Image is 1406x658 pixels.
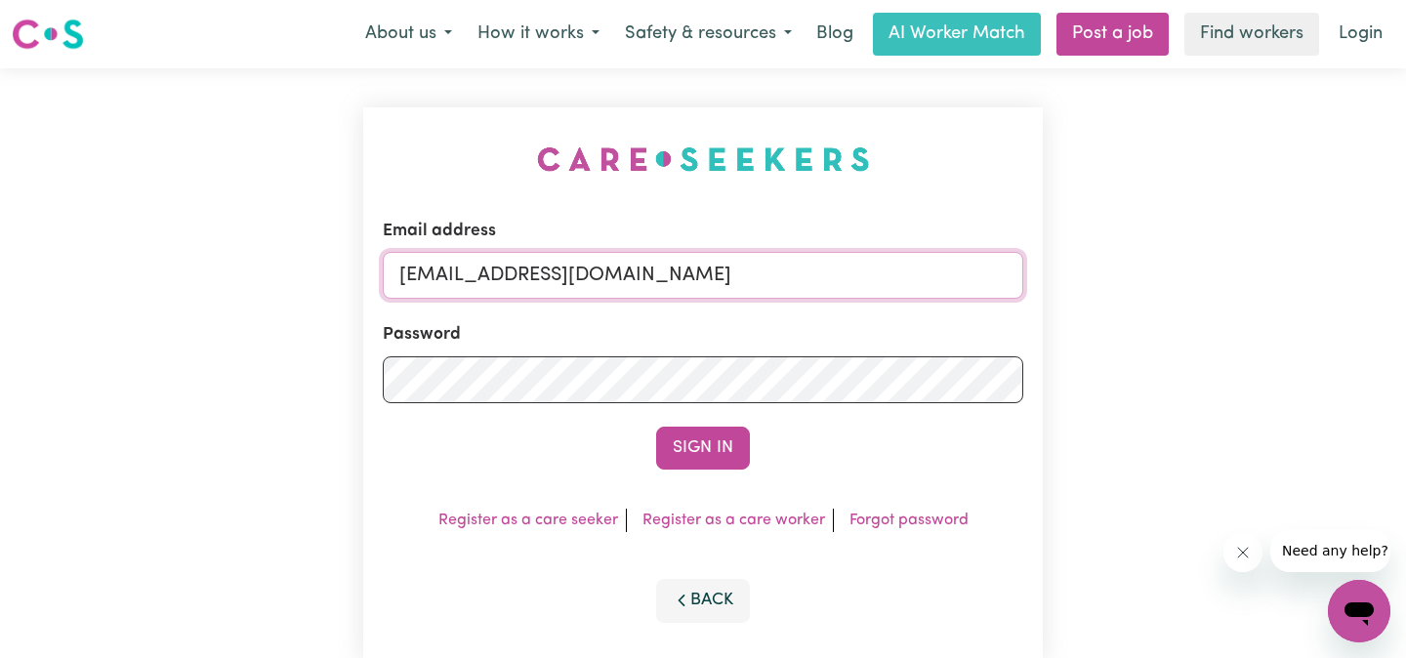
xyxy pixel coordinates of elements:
iframe: Close message [1223,533,1262,572]
img: Careseekers logo [12,17,84,52]
a: Login [1327,13,1394,56]
iframe: Button to launch messaging window [1328,580,1390,642]
button: About us [352,14,465,55]
iframe: Message from company [1270,529,1390,572]
a: Register as a care seeker [438,513,618,528]
a: Forgot password [849,513,969,528]
a: AI Worker Match [873,13,1041,56]
button: How it works [465,14,612,55]
a: Careseekers logo [12,12,84,57]
a: Blog [805,13,865,56]
button: Sign In [656,427,750,470]
a: Post a job [1056,13,1169,56]
input: Email address [383,252,1023,299]
button: Safety & resources [612,14,805,55]
button: Back [656,579,750,622]
label: Password [383,322,461,348]
a: Find workers [1184,13,1319,56]
label: Email address [383,219,496,244]
a: Register as a care worker [642,513,825,528]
